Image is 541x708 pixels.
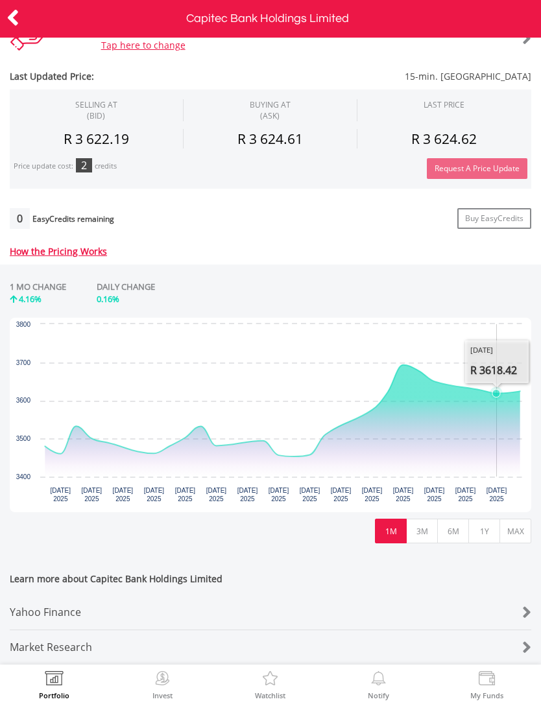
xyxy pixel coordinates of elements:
[227,70,531,83] span: 15-min. [GEOGRAPHIC_DATA]
[39,671,69,699] a: Portfolio
[101,39,186,51] a: Tap here to change
[175,487,196,502] text: [DATE] 2025
[16,321,31,328] text: 3800
[19,293,42,305] span: 4.16%
[470,692,503,699] label: My Funds
[113,487,134,502] text: [DATE] 2025
[10,595,531,630] a: Yahoo Finance
[91,26,451,52] div: Your are set to: Re-Invest the income.
[406,519,438,543] button: 3M
[269,487,289,502] text: [DATE] 2025
[10,245,107,257] a: How the Pricing Works
[44,671,64,689] img: View Portfolio
[470,671,503,699] a: My Funds
[16,473,31,480] text: 3400
[14,161,73,171] div: Price update cost:
[10,318,531,512] div: Chart. Highcharts interactive chart.
[97,293,119,305] span: 0.16%
[206,487,227,502] text: [DATE] 2025
[255,692,285,699] label: Watchlist
[16,359,31,366] text: 3700
[152,692,173,699] label: Invest
[477,671,497,689] img: View Funds
[368,671,389,689] img: View Notifications
[82,487,102,502] text: [DATE] 2025
[368,692,389,699] label: Notify
[411,130,477,148] span: R 3 624.62
[362,487,383,502] text: [DATE] 2025
[499,519,531,543] button: MAX
[487,487,507,502] text: [DATE] 2025
[255,671,285,699] a: Watchlist
[10,318,531,512] svg: Interactive chart
[375,519,407,543] button: 1M
[10,572,531,595] span: Learn more about Capitec Bank Holdings Limited
[152,671,173,689] img: Invest Now
[457,208,531,229] a: Buy EasyCredits
[260,671,280,689] img: Watchlist
[492,390,500,397] path: Tuesday, 19 Aug 2025, 3,618.42.
[10,281,66,293] div: 1 MO CHANGE
[144,487,165,502] text: [DATE] 2025
[51,487,71,502] text: [DATE] 2025
[368,671,389,699] a: Notify
[16,397,31,404] text: 3600
[75,110,117,121] span: (BID)
[424,99,464,110] div: LAST PRICE
[10,595,488,630] div: Yahoo Finance
[39,692,69,699] label: Portfolio
[10,630,488,665] div: Market Research
[152,671,173,699] a: Invest
[10,70,227,83] span: Last Updated Price:
[97,281,206,293] div: DAILY CHANGE
[455,487,476,502] text: [DATE] 2025
[10,630,531,665] a: Market Research
[237,487,258,502] text: [DATE] 2025
[427,158,527,179] button: Request A Price Update
[424,487,445,502] text: [DATE] 2025
[76,158,92,172] div: 2
[468,519,500,543] button: 1Y
[64,130,129,148] span: R 3 622.19
[250,110,291,121] span: (ASK)
[75,99,117,121] div: SELLING AT
[10,208,30,229] div: 0
[300,487,320,502] text: [DATE] 2025
[95,161,117,171] div: credits
[16,435,31,442] text: 3500
[32,215,114,226] div: EasyCredits remaining
[437,519,469,543] button: 6M
[393,487,414,502] text: [DATE] 2025
[331,487,352,502] text: [DATE] 2025
[237,130,303,148] span: R 3 624.61
[250,99,291,121] span: BUYING AT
